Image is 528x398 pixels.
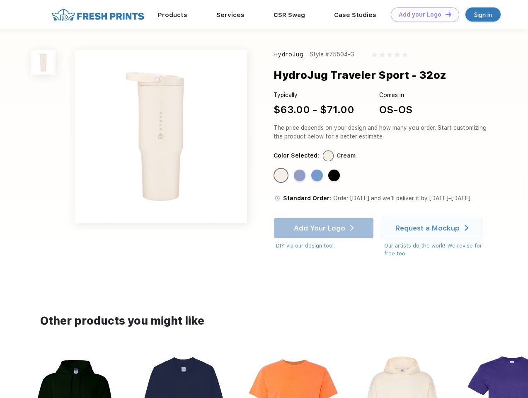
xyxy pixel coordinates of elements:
div: Black [328,170,340,181]
div: Style #75504-G [310,50,354,59]
img: gray_star.svg [372,52,377,57]
div: Comes in [379,91,412,99]
div: Add your Logo [399,11,441,18]
img: white arrow [465,225,468,231]
div: Sign in [474,10,492,19]
img: gray_star.svg [402,52,407,57]
span: Order [DATE] and we’ll deliver it by [DATE]–[DATE]. [333,195,472,201]
div: The price depends on your design and how many you order. Start customizing the product below for ... [274,124,490,141]
div: Other products you might like [40,313,487,329]
div: Cream [337,151,356,160]
div: Request a Mockup [395,224,460,232]
div: HydroJug Traveler Sport - 32oz [274,67,446,83]
div: Typically [274,91,354,99]
div: Cream [275,170,287,181]
div: HydroJug [274,50,304,59]
img: gray_star.svg [380,52,385,57]
div: Color Selected: [274,151,319,160]
img: func=resize&h=640 [75,50,247,223]
img: DT [446,12,451,17]
div: Peri [294,170,305,181]
div: $63.00 - $71.00 [274,102,354,117]
img: gray_star.svg [395,52,400,57]
div: OS-OS [379,102,412,117]
img: fo%20logo%202.webp [49,7,147,22]
div: Our artists do the work! We revise for free too. [384,242,490,258]
a: Products [158,11,187,19]
a: Sign in [465,7,501,22]
div: Light Blue [311,170,323,181]
div: DIY via our design tool. [276,242,374,250]
img: standard order [274,194,281,202]
span: Standard Order: [283,195,331,201]
img: gray_star.svg [387,52,392,57]
img: func=resize&h=100 [31,50,56,75]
